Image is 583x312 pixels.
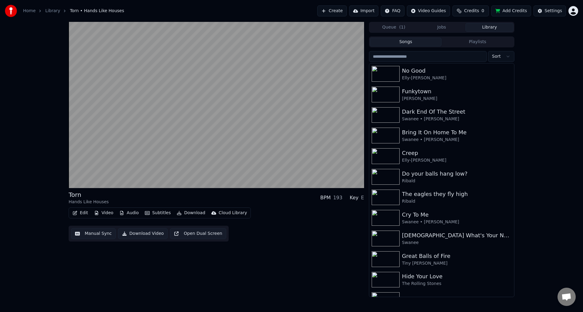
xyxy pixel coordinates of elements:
[142,209,173,217] button: Subtitles
[402,75,512,81] div: Elly-[PERSON_NAME]
[361,194,364,201] div: E
[170,228,226,239] button: Open Dual Screen
[370,38,442,46] button: Songs
[402,219,512,225] div: Swanee • [PERSON_NAME]
[5,5,17,17] img: youka
[402,128,512,137] div: Bring It On Home To Me
[174,209,208,217] button: Download
[545,8,562,14] div: Settings
[23,8,124,14] nav: breadcrumb
[402,231,512,240] div: [DEMOGRAPHIC_DATA] What's Your Name
[534,5,566,16] button: Settings
[482,8,484,14] span: 0
[402,170,512,178] div: Do your balls hang low?
[402,96,512,102] div: [PERSON_NAME]
[402,87,512,96] div: Funkytown
[70,209,90,217] button: Edit
[333,194,343,201] div: 193
[45,8,60,14] a: Library
[491,5,531,16] button: Add Credits
[381,5,404,16] button: FAQ
[442,38,513,46] button: Playlists
[402,67,512,75] div: No Good
[465,23,513,32] button: Library
[370,23,418,32] button: Queue
[92,209,116,217] button: Video
[452,5,489,16] button: Credits0
[317,5,347,16] button: Create
[418,23,466,32] button: Jobs
[70,8,124,14] span: Torn • Hands Like Houses
[402,198,512,204] div: Ribald
[71,228,116,239] button: Manual Sync
[69,190,109,199] div: Torn
[402,178,512,184] div: Ribald
[407,5,450,16] button: Video Guides
[402,252,512,260] div: Great Balls of Fire
[349,5,378,16] button: Import
[402,296,512,304] div: Woodpeckers hole
[402,157,512,163] div: Elly-[PERSON_NAME]
[492,53,501,60] span: Sort
[402,211,512,219] div: Cry To Me
[464,8,479,14] span: Credits
[350,194,359,201] div: Key
[402,116,512,122] div: Swanee • [PERSON_NAME]
[557,288,576,306] div: Open chat
[69,199,109,205] div: Hands Like Houses
[219,210,247,216] div: Cloud Library
[320,194,331,201] div: BPM
[399,24,405,30] span: ( 1 )
[402,272,512,281] div: Hide Your Love
[402,149,512,157] div: Creep
[402,240,512,246] div: Swanee
[402,137,512,143] div: Swanee • [PERSON_NAME]
[402,108,512,116] div: Dark End Of The Street
[402,190,512,198] div: The eagles they fly high
[117,209,141,217] button: Audio
[118,228,168,239] button: Download Video
[23,8,36,14] a: Home
[402,260,512,266] div: Tiny [PERSON_NAME]
[402,281,512,287] div: The Rolling Stones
